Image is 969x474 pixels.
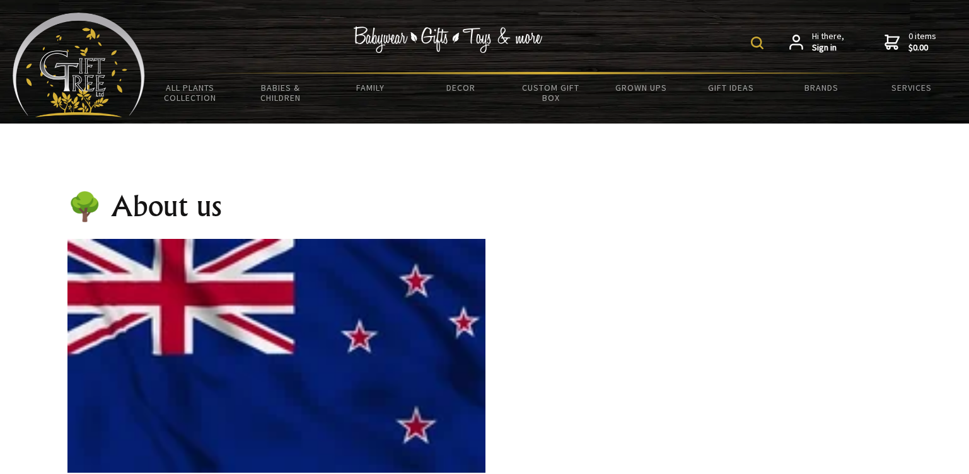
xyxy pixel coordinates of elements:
h1: 🌳 About us [67,191,485,221]
strong: $0.00 [908,42,936,54]
span: Hi there, [812,31,844,53]
a: Babies & Children [235,74,325,111]
a: Brands [776,74,866,101]
a: Family [325,74,415,101]
a: Gift Ideas [686,74,776,101]
a: All Plants Collection [145,74,235,111]
a: Services [866,74,956,101]
strong: Sign in [812,42,844,54]
a: Hi there,Sign in [789,31,844,53]
a: 0 items$0.00 [885,31,936,53]
img: Babywear - Gifts - Toys & more [354,26,543,53]
img: product search [751,37,763,49]
img: Babyware - Gifts - Toys and more... [13,13,145,117]
span: 0 items [908,30,936,53]
a: Custom Gift Box [506,74,596,111]
a: Grown Ups [596,74,686,101]
a: Decor [415,74,506,101]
